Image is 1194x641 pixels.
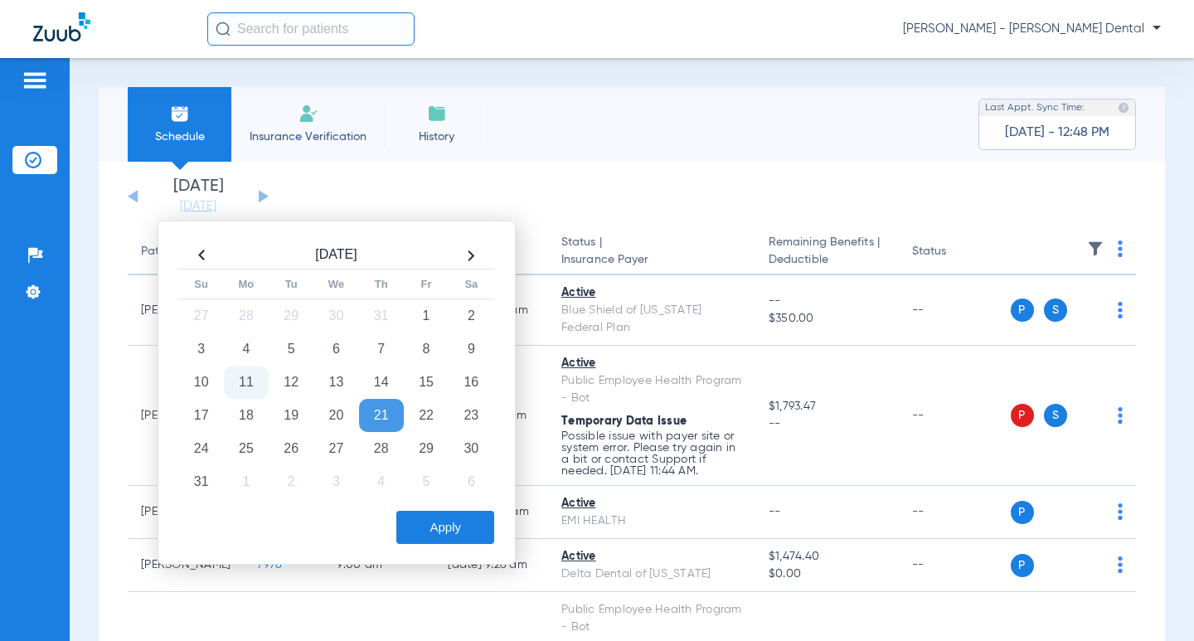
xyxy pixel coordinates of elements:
[1080,503,1097,520] img: x.svg
[257,559,282,571] span: 7978
[1118,503,1123,520] img: group-dot-blue.svg
[1111,561,1194,641] iframe: Chat Widget
[561,548,742,566] div: Active
[899,346,1011,486] td: --
[244,129,372,145] span: Insurance Verification
[561,430,742,477] p: Possible issue with payer site or system error. Please try again in a bit or contact Support if n...
[1118,556,1123,573] img: group-dot-blue.svg
[561,512,742,530] div: EMI HEALTH
[769,566,886,583] span: $0.00
[1118,407,1123,424] img: group-dot-blue.svg
[170,104,190,124] img: Schedule
[216,22,231,36] img: Search Icon
[396,511,494,544] button: Apply
[434,539,548,592] td: [DATE] 9:26 AM
[899,539,1011,592] td: --
[33,12,90,41] img: Zuub Logo
[323,539,434,592] td: 9:00 AM
[561,372,742,407] div: Public Employee Health Program - Bot
[397,129,476,145] span: History
[561,355,742,372] div: Active
[561,495,742,512] div: Active
[1080,302,1097,318] img: x.svg
[1011,299,1034,322] span: P
[148,198,248,215] a: [DATE]
[769,506,781,517] span: --
[1118,102,1129,114] img: last sync help info
[755,229,899,275] th: Remaining Benefits |
[427,104,447,124] img: History
[224,242,449,270] th: [DATE]
[769,293,886,310] span: --
[769,310,886,328] span: $350.00
[899,229,1011,275] th: Status
[1044,299,1067,322] span: S
[298,104,318,124] img: Manual Insurance Verification
[1011,501,1034,524] span: P
[141,243,214,260] div: Patient Name
[899,275,1011,346] td: --
[1118,240,1123,257] img: group-dot-blue.svg
[985,100,1085,116] span: Last Appt. Sync Time:
[1118,302,1123,318] img: group-dot-blue.svg
[148,178,248,215] li: [DATE]
[903,21,1161,37] span: [PERSON_NAME] - [PERSON_NAME] Dental
[769,548,886,566] span: $1,474.40
[128,539,244,592] td: [PERSON_NAME]
[1087,240,1104,257] img: filter.svg
[1044,404,1067,427] span: S
[899,486,1011,539] td: --
[561,566,742,583] div: Delta Dental of [US_STATE]
[140,129,219,145] span: Schedule
[561,302,742,337] div: Blue Shield of [US_STATE] Federal Plan
[1080,556,1097,573] img: x.svg
[141,243,231,260] div: Patient Name
[548,229,755,275] th: Status |
[1080,407,1097,424] img: x.svg
[561,415,687,427] span: Temporary Data Issue
[1011,404,1034,427] span: P
[1011,554,1034,577] span: P
[207,12,415,46] input: Search for patients
[769,415,886,433] span: --
[561,251,742,269] span: Insurance Payer
[769,398,886,415] span: $1,793.47
[561,601,742,636] div: Public Employee Health Program - Bot
[769,251,886,269] span: Deductible
[22,70,48,90] img: hamburger-icon
[561,284,742,302] div: Active
[1005,124,1109,141] span: [DATE] - 12:48 PM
